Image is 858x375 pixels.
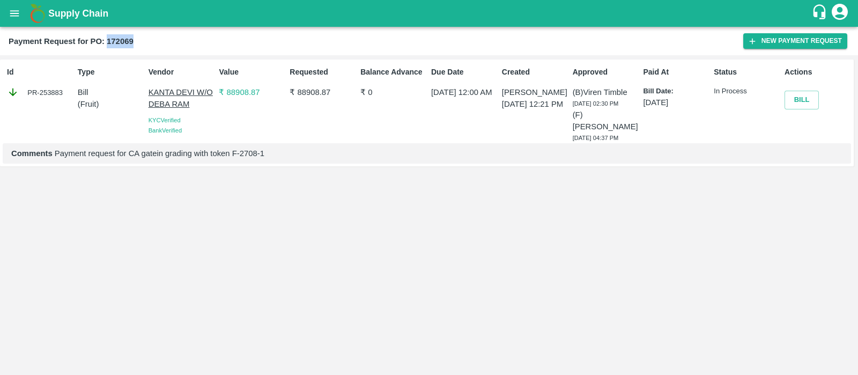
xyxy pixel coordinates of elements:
a: Supply Chain [48,6,811,21]
p: ₹ 0 [360,86,427,98]
p: Bill Date: [643,86,709,97]
div: account of current user [830,2,849,25]
span: [DATE] 02:30 PM [573,100,619,107]
img: logo [27,3,48,24]
p: Bill [78,86,144,98]
p: Created [502,67,568,78]
p: Requested [290,67,356,78]
p: [DATE] 12:00 AM [431,86,498,98]
p: Paid At [643,67,709,78]
b: Comments [11,149,53,158]
p: Balance Advance [360,67,427,78]
p: Approved [573,67,639,78]
p: Type [78,67,144,78]
p: [DATE] 12:21 PM [502,98,568,110]
p: Due Date [431,67,498,78]
span: [DATE] 04:37 PM [573,135,619,141]
p: Value [219,67,285,78]
button: open drawer [2,1,27,26]
p: Vendor [149,67,215,78]
p: Actions [785,67,851,78]
b: Supply Chain [48,8,108,19]
p: ₹ 88908.87 [290,86,356,98]
div: PR-253883 [7,86,73,98]
p: ( Fruit ) [78,98,144,110]
p: ₹ 88908.87 [219,86,285,98]
p: Status [714,67,780,78]
p: (B) Viren Timble [573,86,639,98]
button: Bill [785,91,819,109]
p: KANTA DEVI W/O DEBA RAM [149,86,215,111]
div: customer-support [811,4,830,23]
p: Payment request for CA gatein grading with token F-2708-1 [11,148,842,159]
span: Bank Verified [149,127,182,134]
button: New Payment Request [743,33,847,49]
p: [DATE] [643,97,709,108]
p: In Process [714,86,780,97]
p: [PERSON_NAME] [502,86,568,98]
b: Payment Request for PO: 172069 [9,37,134,46]
p: (F) [PERSON_NAME] [573,109,639,133]
span: KYC Verified [149,117,181,123]
p: Id [7,67,73,78]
